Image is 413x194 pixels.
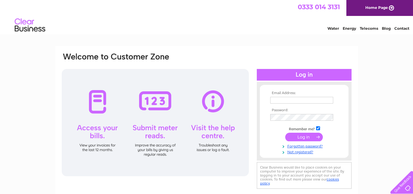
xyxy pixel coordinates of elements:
[343,26,356,31] a: Energy
[257,162,352,189] div: Clear Business would like to place cookies on your computer to improve your experience of the sit...
[327,26,339,31] a: Water
[62,3,351,30] div: Clear Business is a trading name of Verastar Limited (registered in [GEOGRAPHIC_DATA] No. 3667643...
[269,108,340,112] th: Password:
[394,26,409,31] a: Contact
[14,16,46,35] img: logo.png
[270,149,340,154] a: Not registered?
[269,125,340,131] td: Remember me?
[382,26,391,31] a: Blog
[270,143,340,149] a: Forgotten password?
[285,133,323,141] input: Submit
[260,177,339,185] a: cookies policy
[360,26,378,31] a: Telecoms
[269,91,340,95] th: Email Address:
[298,3,340,11] a: 0333 014 3131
